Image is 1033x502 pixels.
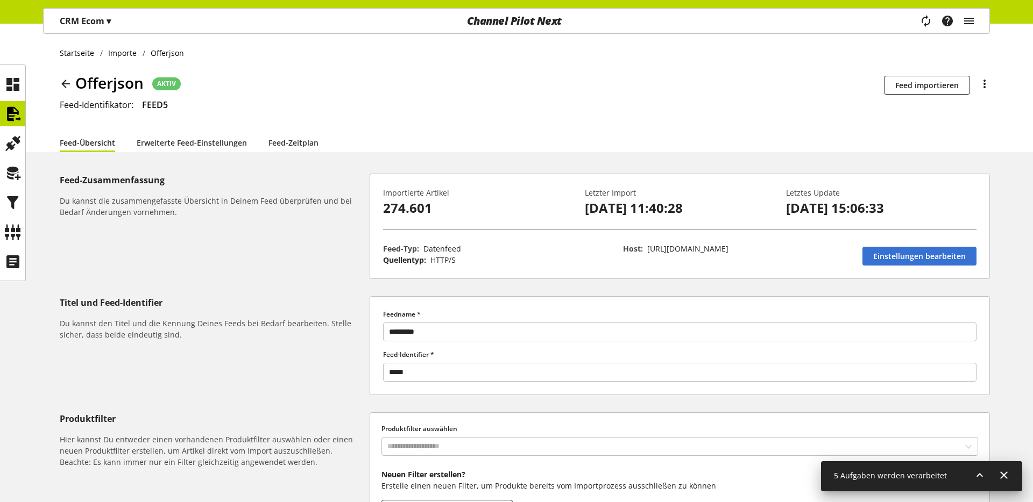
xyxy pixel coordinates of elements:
span: Offerjson [75,71,144,94]
span: Feed-Identifikator: [60,99,133,111]
span: Einstellungen bearbeiten [873,250,966,262]
span: Feed-Identifier * [383,350,434,359]
h6: Du kannst den Titel und die Kennung Deines Feeds bei Bedarf bearbeiten. Stelle sicher, dass beide... [60,318,365,340]
span: Feed importieren [895,80,959,91]
h6: Du kannst die zusammengefasste Übersicht in Deinem Feed überprüfen und bei Bedarf Änderungen vorn... [60,195,365,218]
span: 5 Aufgaben werden verarbeitet [834,470,947,481]
a: Feed-Übersicht [60,137,115,148]
span: Quellentyp: [383,255,426,265]
span: HTTP/S [430,255,456,265]
a: Erweiterte Feed-Einstellungen [137,137,247,148]
p: [DATE] 11:40:28 [585,198,775,218]
a: Startseite [60,47,100,59]
nav: main navigation [43,8,990,34]
button: Feed importieren [884,76,970,95]
span: Feedname * [383,310,421,319]
span: AKTIV [157,79,176,89]
span: FEED5 [142,99,168,111]
h5: Produktfilter [60,412,365,425]
p: Erstelle einen neuen Filter, um Produkte bereits vom Importprozess ausschließen zu können [381,480,978,491]
b: Neuen Filter erstellen? [381,469,465,479]
span: Feed-Typ: [383,243,419,254]
p: [DATE] 15:06:33 [786,198,977,218]
a: Feed-Zeitplan [268,137,319,148]
p: Letztes Update [786,187,977,198]
h5: Feed-Zusammenfassung [60,174,365,187]
h6: Hier kannst Du entweder einen vorhandenen Produktfilter auswählen oder einen neuen Produktfilter ... [60,434,365,468]
a: Einstellungen bearbeiten [862,247,977,266]
a: Importe [103,47,143,59]
p: Letzter Import [585,187,775,198]
span: ▾ [107,15,111,27]
span: Host: [623,243,643,254]
p: Importierte Artikel [383,187,574,198]
span: https://get.cpexp.de/81Czy6edKLS3OqqY0ApUpkWnqtN5PQQNDht-bBYAmcvpqvuGt28jEzaYIqrikrKDPBseq1MZcKh8... [647,243,728,254]
p: 274.601 [383,198,574,218]
p: CRM Ecom [60,15,111,27]
h5: Titel und Feed-Identifier [60,296,365,309]
label: Produktfilter auswählen [381,424,978,434]
span: Datenfeed [423,243,461,254]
